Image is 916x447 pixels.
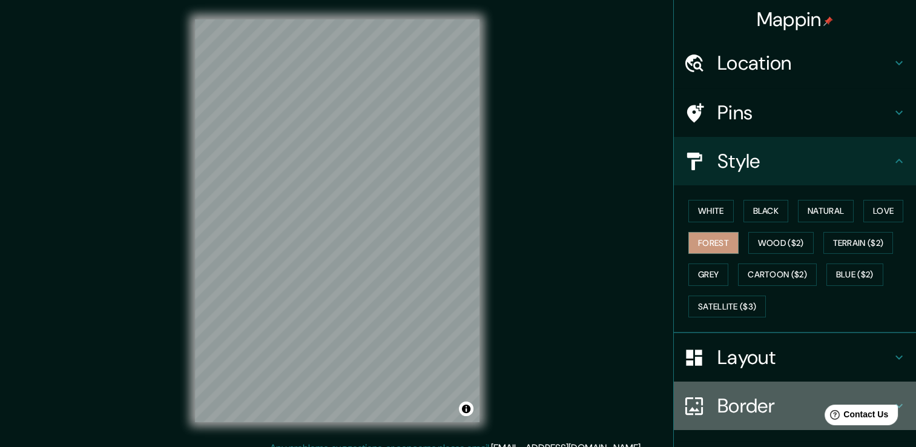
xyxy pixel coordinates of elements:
[674,382,916,430] div: Border
[823,16,833,26] img: pin-icon.png
[717,51,892,75] h4: Location
[738,263,817,286] button: Cartoon ($2)
[757,7,834,31] h4: Mappin
[459,402,473,416] button: Toggle attribution
[688,200,734,222] button: White
[674,333,916,382] div: Layout
[826,263,883,286] button: Blue ($2)
[808,400,903,434] iframe: Help widget launcher
[195,19,479,422] canvas: Map
[717,394,892,418] h4: Border
[798,200,854,222] button: Natural
[674,39,916,87] div: Location
[748,232,814,254] button: Wood ($2)
[674,137,916,185] div: Style
[688,263,728,286] button: Grey
[863,200,903,222] button: Love
[717,101,892,125] h4: Pins
[743,200,789,222] button: Black
[717,149,892,173] h4: Style
[688,232,739,254] button: Forest
[717,345,892,369] h4: Layout
[823,232,894,254] button: Terrain ($2)
[688,296,766,318] button: Satellite ($3)
[674,88,916,137] div: Pins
